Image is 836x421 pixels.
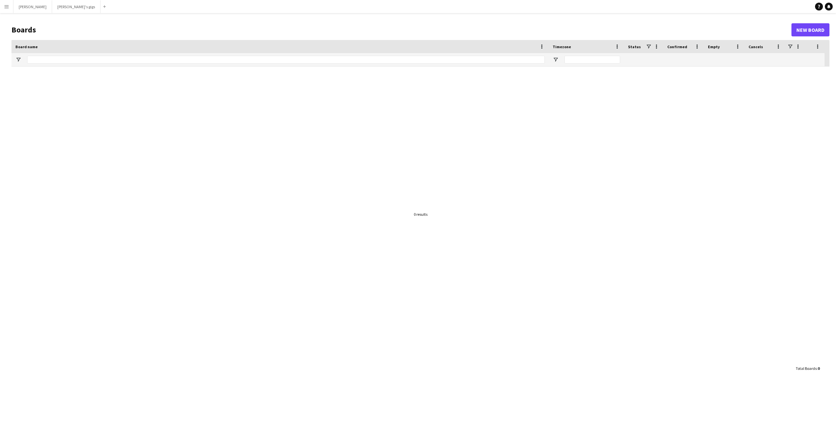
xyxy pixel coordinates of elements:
[27,56,545,64] input: Board name Filter Input
[553,44,571,49] span: Timezone
[15,57,21,63] button: Open Filter Menu
[708,44,720,49] span: Empty
[11,25,791,35] h1: Boards
[13,0,52,13] button: [PERSON_NAME]
[818,366,820,371] span: 0
[15,44,38,49] span: Board name
[52,0,101,13] button: [PERSON_NAME]'s gigs
[791,23,829,36] a: New Board
[628,44,641,49] span: Status
[553,57,559,63] button: Open Filter Menu
[564,56,620,64] input: Timezone Filter Input
[667,44,687,49] span: Confirmed
[414,212,427,217] div: 0 results
[749,44,763,49] span: Cancels
[796,362,820,375] div: :
[796,366,817,371] span: Total Boards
